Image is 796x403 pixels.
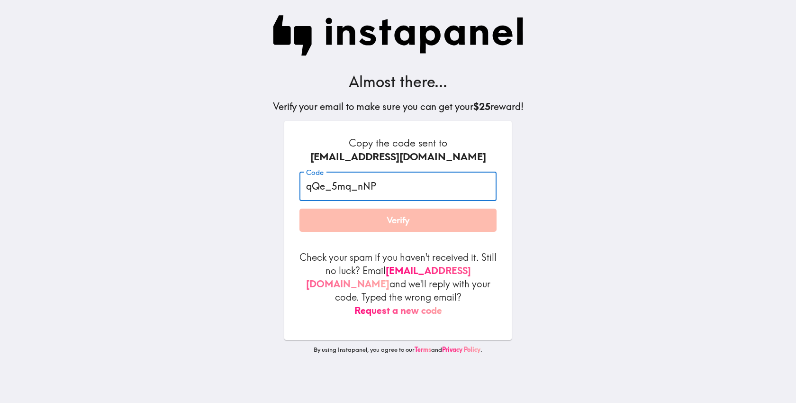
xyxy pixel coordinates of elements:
div: [EMAIL_ADDRESS][DOMAIN_NAME] [299,150,497,164]
a: Terms [415,346,431,353]
label: Code [306,167,324,178]
button: Request a new code [354,304,442,317]
button: Verify [299,209,497,232]
b: $25 [473,101,490,112]
h3: Almost there... [273,71,524,92]
h6: Copy the code sent to [299,136,497,164]
a: Privacy Policy [442,346,480,353]
h5: Verify your email to make sure you can get your reward! [273,100,524,113]
p: By using Instapanel, you agree to our and . [284,346,512,354]
p: Check your spam if you haven't received it. Still no luck? Email and we'll reply with your code. ... [299,251,497,317]
a: [EMAIL_ADDRESS][DOMAIN_NAME] [306,265,471,290]
img: Instapanel [273,15,524,56]
input: xxx_xxx_xxx [299,172,497,201]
